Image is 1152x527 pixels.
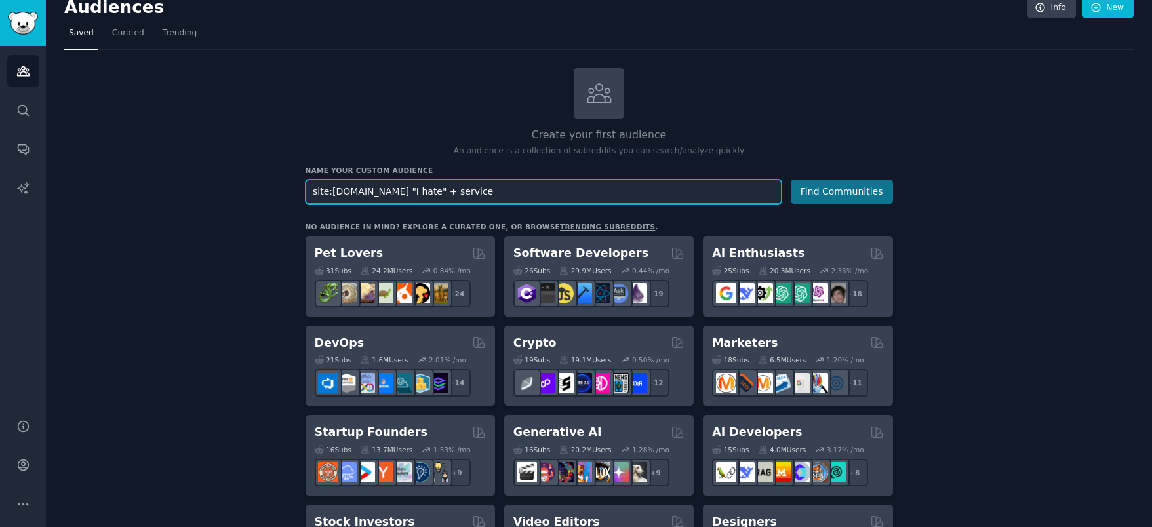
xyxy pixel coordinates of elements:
[108,23,149,50] a: Curated
[608,283,629,303] img: AskComputerScience
[627,283,647,303] img: elixir
[826,283,846,303] img: ArtificalIntelligence
[642,459,669,486] div: + 9
[443,369,471,397] div: + 14
[306,127,893,144] h2: Create your first audience
[559,266,611,275] div: 29.9M Users
[315,355,351,364] div: 21 Sub s
[315,245,384,262] h2: Pet Lovers
[627,462,647,482] img: DreamBooth
[789,373,810,393] img: googleads
[361,445,412,454] div: 13.7M Users
[553,373,574,393] img: ethstaker
[315,266,351,275] div: 31 Sub s
[642,280,669,307] div: + 19
[517,462,537,482] img: aivideo
[789,283,810,303] img: chatgpt_prompts_
[716,283,736,303] img: GoogleGeminiAI
[112,28,144,39] span: Curated
[306,146,893,157] p: An audience is a collection of subreddits you can search/analyze quickly
[553,462,574,482] img: deepdream
[632,266,669,275] div: 0.44 % /mo
[559,355,611,364] div: 19.1M Users
[391,283,412,303] img: cockatiel
[827,355,864,364] div: 1.20 % /mo
[517,283,537,303] img: csharp
[642,369,669,397] div: + 12
[158,23,201,50] a: Trending
[712,445,749,454] div: 15 Sub s
[712,245,804,262] h2: AI Enthusiasts
[306,180,782,204] input: Pick a short name, like "Digital Marketers" or "Movie-Goers"
[428,283,448,303] img: dogbreed
[759,355,806,364] div: 6.5M Users
[831,266,868,275] div: 2.35 % /mo
[513,355,550,364] div: 19 Sub s
[336,462,357,482] img: SaaS
[716,462,736,482] img: LangChain
[753,462,773,482] img: Rag
[627,373,647,393] img: defi_
[632,445,669,454] div: 1.28 % /mo
[827,445,864,454] div: 3.17 % /mo
[590,462,610,482] img: FluxAI
[572,373,592,393] img: web3
[789,462,810,482] img: OpenSourceAI
[428,462,448,482] img: growmybusiness
[8,12,38,35] img: GummySearch logo
[315,424,427,440] h2: Startup Founders
[69,28,94,39] span: Saved
[513,424,602,440] h2: Generative AI
[361,355,408,364] div: 1.6M Users
[712,355,749,364] div: 18 Sub s
[734,283,755,303] img: DeepSeek
[355,462,375,482] img: startup
[443,459,471,486] div: + 9
[318,373,338,393] img: azuredevops
[535,283,555,303] img: software
[608,373,629,393] img: CryptoNews
[559,445,611,454] div: 20.2M Users
[315,445,351,454] div: 16 Sub s
[361,266,412,275] div: 24.2M Users
[513,266,550,275] div: 26 Sub s
[318,462,338,482] img: EntrepreneurRideAlong
[513,335,557,351] h2: Crypto
[841,369,868,397] div: + 11
[428,373,448,393] img: PlatformEngineers
[771,283,791,303] img: chatgpt_promptDesign
[716,373,736,393] img: content_marketing
[373,283,393,303] img: turtle
[841,459,868,486] div: + 8
[315,335,365,351] h2: DevOps
[517,373,537,393] img: ethfinance
[734,373,755,393] img: bigseo
[753,373,773,393] img: AskMarketing
[771,462,791,482] img: MistralAI
[712,335,778,351] h2: Marketers
[590,373,610,393] img: defiblockchain
[712,266,749,275] div: 25 Sub s
[410,462,430,482] img: Entrepreneurship
[560,223,655,231] a: trending subreddits
[443,280,471,307] div: + 24
[391,462,412,482] img: indiehackers
[306,166,893,175] h3: Name your custom audience
[535,373,555,393] img: 0xPolygon
[808,373,828,393] img: MarketingResearch
[163,28,197,39] span: Trending
[808,283,828,303] img: OpenAIDev
[355,283,375,303] img: leopardgeckos
[753,283,773,303] img: AItoolsCatalog
[841,280,868,307] div: + 18
[306,222,658,231] div: No audience in mind? Explore a curated one, or browse .
[410,283,430,303] img: PetAdvice
[433,445,471,454] div: 1.53 % /mo
[771,373,791,393] img: Emailmarketing
[712,424,802,440] h2: AI Developers
[791,180,893,204] button: Find Communities
[535,462,555,482] img: dalle2
[826,462,846,482] img: AIDevelopersSociety
[572,462,592,482] img: sdforall
[590,283,610,303] img: reactnative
